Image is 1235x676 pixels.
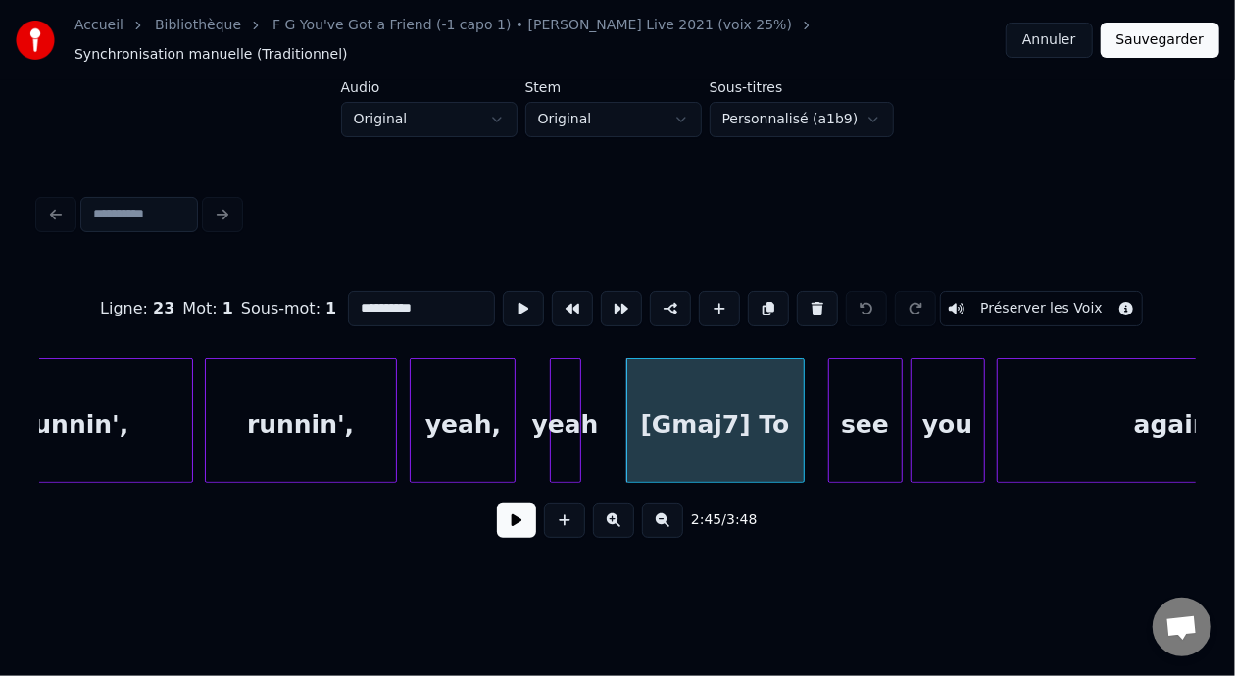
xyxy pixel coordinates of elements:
[222,299,233,317] span: 1
[74,16,123,35] a: Accueil
[1006,23,1092,58] button: Annuler
[1153,598,1211,656] div: Ouvrir le chat
[74,45,348,65] span: Synchronisation manuelle (Traditionnel)
[16,21,55,60] img: youka
[691,510,738,530] div: /
[325,299,336,317] span: 1
[710,80,895,94] label: Sous-titres
[691,510,721,530] span: 2:45
[341,80,518,94] label: Audio
[525,80,702,94] label: Stem
[726,510,757,530] span: 3:48
[153,299,174,317] span: 23
[100,297,174,320] div: Ligne :
[182,297,233,320] div: Mot :
[74,16,1006,65] nav: breadcrumb
[241,297,336,320] div: Sous-mot :
[1101,23,1219,58] button: Sauvegarder
[940,291,1143,326] button: Toggle
[272,16,792,35] a: F G You've Got a Friend (-1 capo 1) • [PERSON_NAME] Live 2021 (voix 25%)
[155,16,241,35] a: Bibliothèque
